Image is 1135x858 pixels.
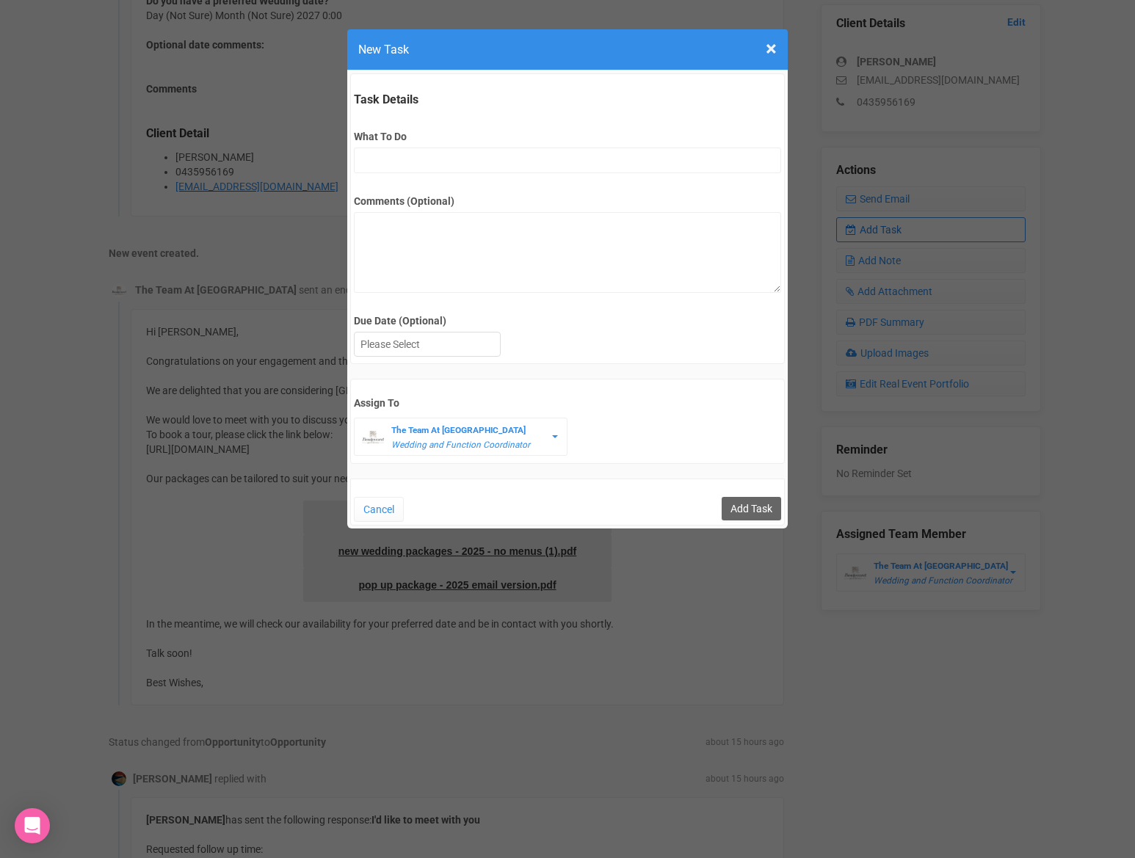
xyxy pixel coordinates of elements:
[391,440,530,450] em: Wedding and Function Coordinator
[354,396,780,410] label: Assign To
[391,425,526,435] strong: The Team At [GEOGRAPHIC_DATA]
[766,37,777,61] span: ×
[354,92,780,109] legend: Task Details
[354,194,780,208] label: Comments (Optional)
[362,426,384,448] img: BGLogo.jpg
[15,808,50,843] div: Open Intercom Messenger
[354,313,780,328] label: Due Date (Optional)
[354,129,780,144] label: What To Do
[358,40,777,59] h4: New Task
[722,497,781,520] input: Add Task
[354,497,404,522] button: Cancel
